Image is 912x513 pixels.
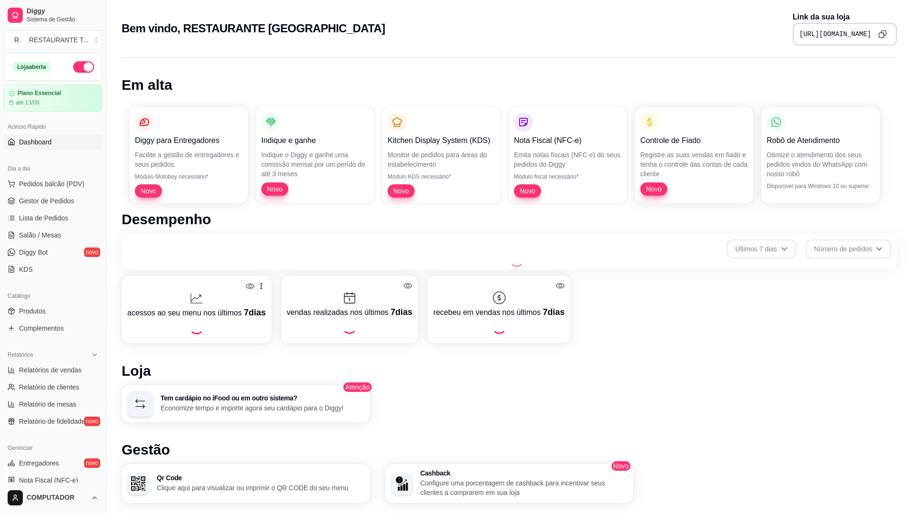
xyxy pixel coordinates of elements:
[4,176,102,191] button: Pedidos balcão (PDV)
[4,161,102,176] div: Dia a dia
[12,35,21,45] span: R
[509,252,524,267] div: Loading
[4,85,102,112] a: Plano Essencialaté 13/09
[73,61,94,73] button: Alterar Status
[4,362,102,378] a: Relatórios de vendas
[263,184,286,194] span: Novo
[388,150,495,169] p: Monitor de pedidos para áreas do estabelecimento
[131,476,145,491] img: Qr Code
[385,464,634,503] button: CashbackCashbackConfigure uma porcentagem de cashback para incentivar seus clientes a comprarem e...
[261,135,369,146] p: Indique e ganhe
[19,137,52,147] span: Dashboard
[4,119,102,134] div: Acesso Rápido
[4,456,102,471] a: Entregadoresnovo
[27,7,98,16] span: Diggy
[4,440,102,456] div: Gerenciar
[19,179,85,189] span: Pedidos balcão (PDV)
[514,150,621,169] p: Emita notas fiscais (NFC-e) do seus pedidos do Diggy
[4,473,102,488] a: Nota Fiscal (NFC-e)
[261,150,369,179] p: Indique o Diggy e ganhe uma comissão mensal por um perído de até 3 meses
[4,228,102,243] a: Salão / Mesas
[161,403,364,413] p: Economize tempo e importe agora seu cardápio para o Diggy!
[29,35,89,45] div: RESTAURANTE T ...
[19,323,64,333] span: Complementos
[19,399,76,409] span: Relatório de mesas
[18,90,61,97] article: Plano Essencial
[767,135,874,146] p: Robô de Atendimento
[635,107,753,203] button: Controle de FiadoRegistre as suas vendas em fiado e tenha o controle das contas de cada clienteNovo
[256,107,374,203] button: Indique e ganheIndique o Diggy e ganhe uma comissão mensal por um perído de até 3 mesesNovo
[157,483,364,493] p: Clique aqui para visualizar ou imprimir o QR CODE do seu menu
[799,29,871,39] pre: [URL][DOMAIN_NAME]
[4,288,102,304] div: Catálogo
[8,351,33,359] span: Relatórios
[287,305,413,319] p: vendas realizadas nos últimos
[4,262,102,277] a: KDS
[19,306,46,316] span: Produtos
[767,182,874,190] p: Disponível para Windows 10 ou superior
[135,173,242,180] p: Módulo Motoboy necessário*
[19,475,78,485] span: Nota Fiscal (NFC-e)
[27,494,87,502] span: COMPUTADOR
[727,239,796,258] button: Últimos 7 dias
[135,135,242,146] p: Diggy para Entregadores
[388,173,495,180] p: Módulo KDS necessário*
[342,319,357,334] div: Loading
[19,458,59,468] span: Entregadores
[19,417,85,426] span: Relatório de fidelidade
[4,134,102,150] a: Dashboard
[516,186,539,196] span: Novo
[27,16,98,23] span: Sistema de Gestão
[4,30,102,49] button: Select a team
[137,186,160,196] span: Novo
[19,213,68,223] span: Lista de Pedidos
[19,196,74,206] span: Gestor de Pedidos
[189,319,204,334] div: Loading
[4,380,102,395] a: Relatório de clientes
[642,184,665,194] span: Novo
[420,470,628,476] h3: Cashback
[4,210,102,226] a: Lista de Pedidos
[122,211,897,228] h1: Desempenho
[19,382,79,392] span: Relatório de clientes
[875,27,890,42] button: Copy to clipboard
[388,135,495,146] p: Kitchen Display System (KDS)
[244,308,266,317] span: 7 dias
[122,385,370,422] button: Tem cardápio no iFood ou em outro sistema?Economize tempo e importe agora seu cardápio para o Diggy!
[4,4,102,27] a: DiggySistema de Gestão
[4,193,102,209] a: Gestor de Pedidos
[4,486,102,509] button: COMPUTADOR
[19,247,48,257] span: Diggy Bot
[389,186,413,196] span: Novo
[122,76,897,94] h1: Em alta
[433,305,564,319] p: recebeu em vendas nos últimos
[19,230,61,240] span: Salão / Mesas
[543,307,565,317] span: 7 dias
[514,173,621,180] p: Módulo fiscal necessário*
[129,107,248,203] button: Diggy para EntregadoresFacilite a gestão de entregadores e seus pedidos.Módulo Motoboy necessário...
[19,265,33,274] span: KDS
[761,107,880,203] button: Robô de AtendimentoOtimize o atendimento dos seus pedidos vindos do WhatsApp com nosso robôDispon...
[806,239,891,258] button: Número de pedidos
[16,99,39,106] article: até 13/09
[122,362,897,380] h1: Loja
[127,306,266,319] p: acessos ao seu menu nos últimos
[122,21,385,36] h2: Bem vindo, RESTAURANTE [GEOGRAPHIC_DATA]
[19,365,82,375] span: Relatórios de vendas
[157,475,364,481] h3: Qr Code
[610,460,632,472] span: Novo
[4,245,102,260] a: Diggy Botnovo
[395,476,409,491] img: Cashback
[122,464,370,503] button: Qr CodeQr CodeClique aqui para visualizar ou imprimir o QR CODE do seu menu
[4,304,102,319] a: Produtos
[4,321,102,336] a: Complementos
[161,395,364,401] h3: Tem cardápio no iFood ou em outro sistema?
[4,414,102,429] a: Relatório de fidelidadenovo
[382,107,501,203] button: Kitchen Display System (KDS)Monitor de pedidos para áreas do estabelecimentoMódulo KDS necessário...
[420,478,628,497] p: Configure uma porcentagem de cashback para incentivar seus clientes a comprarem em sua loja
[342,381,372,393] span: Atenção
[122,441,897,458] h1: Gestão
[135,150,242,169] p: Facilite a gestão de entregadores e seus pedidos.
[514,135,621,146] p: Nota Fiscal (NFC-e)
[793,11,897,23] p: Link da sua loja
